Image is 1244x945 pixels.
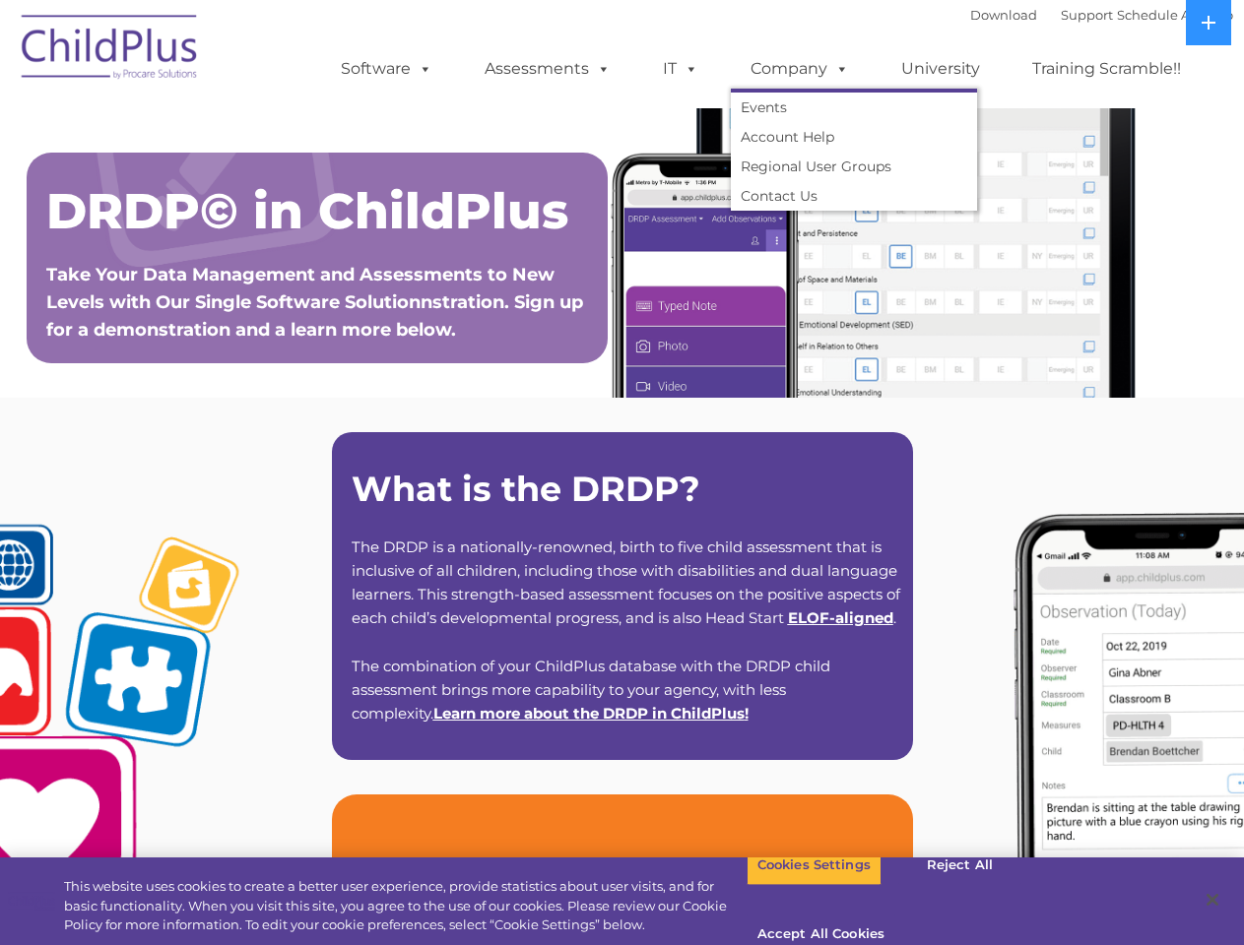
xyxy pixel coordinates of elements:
a: University [882,49,1000,89]
a: ELOF-aligned [788,608,893,627]
button: Reject All [898,845,1021,886]
font: | [970,7,1233,23]
span: The DRDP is a nationally-renowned, birth to five child assessment that is inclusive of all childr... [352,537,900,627]
strong: What is the DRDP? [352,468,700,510]
div: This website uses cookies to create a better user experience, provide statistics about user visit... [64,877,747,935]
a: Support [1061,7,1113,23]
a: Company [731,49,869,89]
span: DRDP© in ChildPlus [46,181,568,241]
span: ! [433,704,749,723]
span: Take Your Data Management and Assessments to New Levels with Our Single Software Solutionnstratio... [46,264,583,341]
a: Contact Us [731,181,977,211]
button: Close [1191,878,1234,921]
a: Software [321,49,452,89]
a: Account Help [731,122,977,152]
a: Schedule A Demo [1117,7,1233,23]
a: Assessments [465,49,630,89]
a: Learn more about the DRDP in ChildPlus [433,704,745,723]
button: Cookies Settings [747,845,882,886]
a: Regional User Groups [731,152,977,181]
img: ChildPlus by Procare Solutions [12,1,209,99]
a: Download [970,7,1037,23]
span: The combination of your ChildPlus database with the DRDP child assessment brings more capability ... [352,657,830,723]
a: Events [731,93,977,122]
a: IT [643,49,718,89]
a: Training Scramble!! [1013,49,1201,89]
